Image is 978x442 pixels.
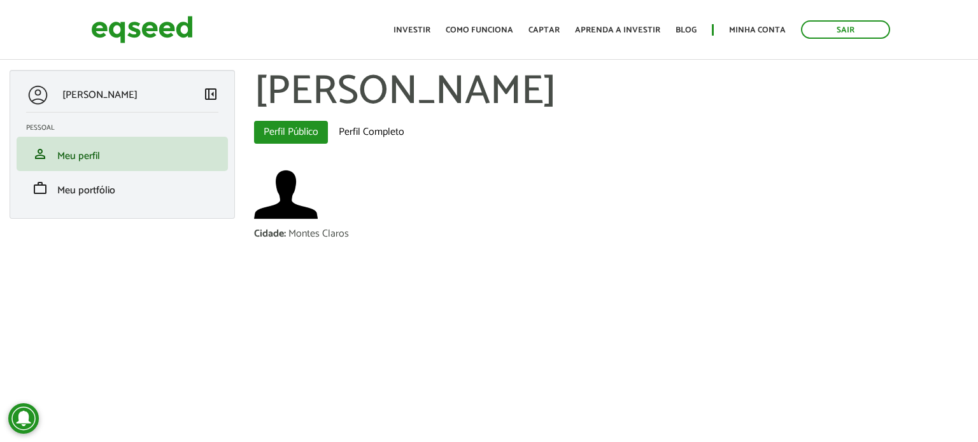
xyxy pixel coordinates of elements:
img: EqSeed [91,13,193,46]
a: Como funciona [446,26,513,34]
span: Meu perfil [57,148,100,165]
a: Captar [528,26,560,34]
h1: [PERSON_NAME] [254,70,968,114]
a: Investir [393,26,430,34]
span: person [32,146,48,162]
li: Meu portfólio [17,171,228,205]
a: Aprenda a investir [575,26,660,34]
li: Meu perfil [17,137,228,171]
a: Sair [801,20,890,39]
a: Colapsar menu [203,86,218,104]
a: Perfil Completo [329,121,414,144]
div: Montes Claros [288,229,349,239]
a: Perfil Público [254,121,328,144]
span: left_panel_close [203,86,218,102]
a: Minha conta [729,26,786,34]
div: Cidade [254,229,288,239]
span: Meu portfólio [57,182,115,199]
a: Ver perfil do usuário. [254,163,318,226]
img: Foto de Cristina Correa Silva Cotta [254,163,318,226]
span: work [32,181,48,196]
p: [PERSON_NAME] [62,89,138,101]
span: : [284,225,286,242]
a: Blog [676,26,697,34]
h2: Pessoal [26,124,228,132]
a: workMeu portfólio [26,181,218,196]
a: personMeu perfil [26,146,218,162]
